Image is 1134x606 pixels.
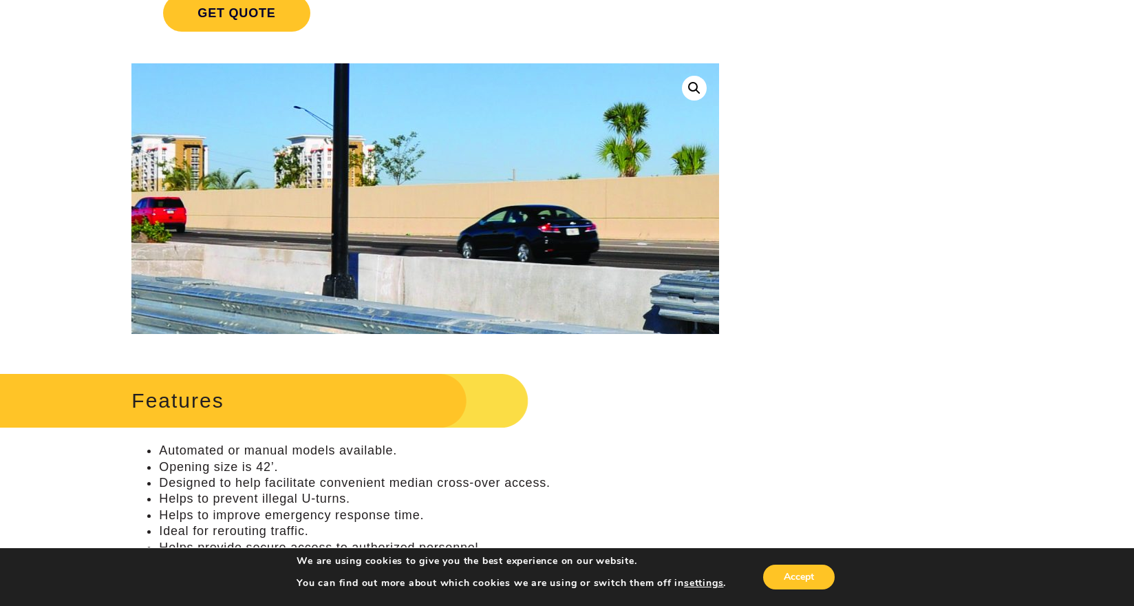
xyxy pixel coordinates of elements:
[159,540,718,556] li: Helps provide secure access to authorized personnel.
[763,565,835,589] button: Accept
[159,491,718,507] li: Helps to prevent illegal U-turns.
[159,508,718,523] li: Helps to improve emergency response time.
[159,459,718,475] li: Opening size is 42’.
[159,523,718,539] li: Ideal for rerouting traffic.
[159,443,718,459] li: Automated or manual models available.
[684,577,723,589] button: settings
[159,475,718,491] li: Designed to help facilitate convenient median cross-over access.
[297,555,726,567] p: We are using cookies to give you the best experience on our website.
[297,577,726,589] p: You can find out more about which cookies we are using or switch them off in .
